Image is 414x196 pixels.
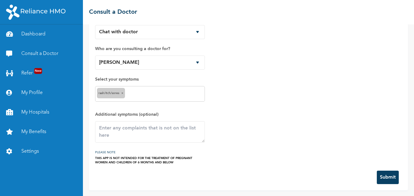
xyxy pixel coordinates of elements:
[377,171,399,184] button: Submit
[34,68,42,74] span: New
[95,76,205,83] label: Select your symptoms
[95,45,205,53] label: Who are you consulting a doctor for?
[95,156,205,165] div: THIS APP IS NOT INTENDED FOR THE TREATMENT OF PREGNANT WOMEN AND CHILDREN OF 6 MONTHS AND BELOW
[121,92,123,95] span: ×
[97,88,125,98] div: Rash/Itch/Sores
[95,111,205,118] label: Additional symptoms (optional)
[89,8,137,17] h2: Consult a Doctor
[95,149,205,156] h3: PLEASE NOTE
[6,5,66,20] img: RelianceHMO's Logo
